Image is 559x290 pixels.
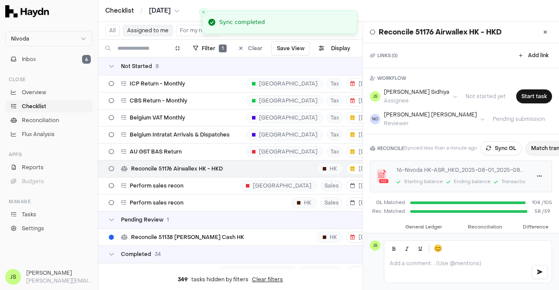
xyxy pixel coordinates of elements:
span: [DATE] [350,234,377,241]
button: 😊 [432,242,444,255]
span: Flux Analysis [22,130,55,138]
div: Rec. Matched [370,208,405,215]
nav: breadcrumb [105,7,179,15]
button: ND[PERSON_NAME] [PERSON_NAME]Reviewer [370,111,485,127]
span: 8 [155,63,159,70]
div: Apps [5,147,93,161]
div: [GEOGRAPHIC_DATA] [246,95,323,106]
span: Perform sales recon [130,182,183,189]
span: 1 [219,44,227,52]
span: 58 / 59 [535,208,552,215]
button: Underline (Ctrl+U) [414,242,426,255]
span: Budgets [22,177,44,185]
button: Clear filters [252,276,283,283]
a: Reconciliation [5,114,93,126]
div: [PERSON_NAME] [PERSON_NAME] [384,111,477,118]
span: 349 [178,276,188,283]
span: Tax [327,129,343,140]
div: Assignee [384,97,449,104]
span: Reports [22,164,44,171]
span: Tax [327,146,343,157]
a: Checklist [105,7,134,15]
button: Assigned to me [123,25,173,36]
p: Synced less than a minute ago [404,145,477,152]
span: GL Matched [370,199,405,207]
span: JS [5,269,21,285]
button: [DATE] [346,197,381,208]
span: ICP Return - Monthly [130,80,185,87]
span: Tax [327,112,343,123]
button: Sync GL [480,141,522,155]
button: Display [314,41,355,55]
span: Sales [321,197,343,208]
div: HK [291,197,317,208]
span: Pending Review [121,216,163,223]
div: HK [317,163,343,174]
button: [DATE] [346,163,381,174]
button: All [105,25,120,36]
button: [DATE] [346,146,381,157]
span: Reconcile 51138 [PERSON_NAME] Cash HK [131,234,244,241]
span: [DATE] [350,97,377,104]
a: Reports [5,161,93,174]
div: [PERSON_NAME] Sidhiya [384,89,449,96]
span: Nivoda [11,35,29,42]
div: [GEOGRAPHIC_DATA] [246,146,323,157]
button: Budgets [5,175,93,188]
span: Prepayments [300,266,343,277]
button: [DATE] [346,129,381,140]
button: Clear [234,41,268,55]
div: [GEOGRAPHIC_DATA] [220,266,297,277]
span: ND [370,114,380,124]
div: Transactions [501,178,531,186]
button: Filter1 [188,41,232,55]
div: HK [317,232,343,243]
th: Difference [506,221,552,235]
span: Reconciliation [22,116,59,124]
th: General Ledger [398,221,445,235]
p: [PERSON_NAME][EMAIL_ADDRESS][DOMAIN_NAME] [26,277,93,285]
button: JS[PERSON_NAME] SidhiyaAssignee [370,89,457,104]
button: [DATE] [346,112,381,123]
span: AU GST BAS Return [130,148,182,155]
span: Checklist [22,102,46,110]
a: Checklist [5,100,93,113]
h3: LINKS ( 0 ) [370,52,397,59]
span: Reconcile 51176 Airwallex HK - HKD [131,165,223,172]
span: Inbox [22,55,36,63]
div: tasks hidden by filters [98,269,362,290]
button: Nivoda [5,31,93,46]
button: Start task [516,89,552,103]
span: Tasks [22,211,36,218]
span: Filter [202,45,215,52]
img: application/pdf [376,169,390,183]
button: Save View [271,41,310,55]
span: JS [370,91,380,102]
span: Perform sales recon [130,199,183,206]
span: [DATE] [350,114,377,121]
span: [DATE] [350,182,377,189]
span: CBS Return - Monthly [130,97,187,104]
span: Tax [327,78,343,89]
button: Add link [515,50,552,61]
span: [DATE] [350,199,377,206]
h3: WORKFLOW [370,75,552,82]
a: Flux Analysis [5,128,93,140]
h3: RECONCILE [370,145,404,152]
button: Close toast [199,8,208,17]
span: JS [370,240,380,251]
div: Reviewer [384,120,477,127]
div: [GEOGRAPHIC_DATA] [246,129,323,140]
a: Overview [5,86,93,99]
a: Settings [5,222,93,235]
span: [DATE] [350,165,377,172]
div: Ending balance [454,178,490,186]
div: 16-Nivoda HK-ASR_HKD_2025-08-01_2025-08-31.pdf [397,166,525,174]
button: [DATE] [346,232,381,243]
button: Inbox6 [5,53,93,65]
span: 😊 [434,243,442,254]
img: Haydn Logo [5,5,49,17]
th: Reconciliation [445,221,506,235]
h3: [PERSON_NAME] [26,269,93,277]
